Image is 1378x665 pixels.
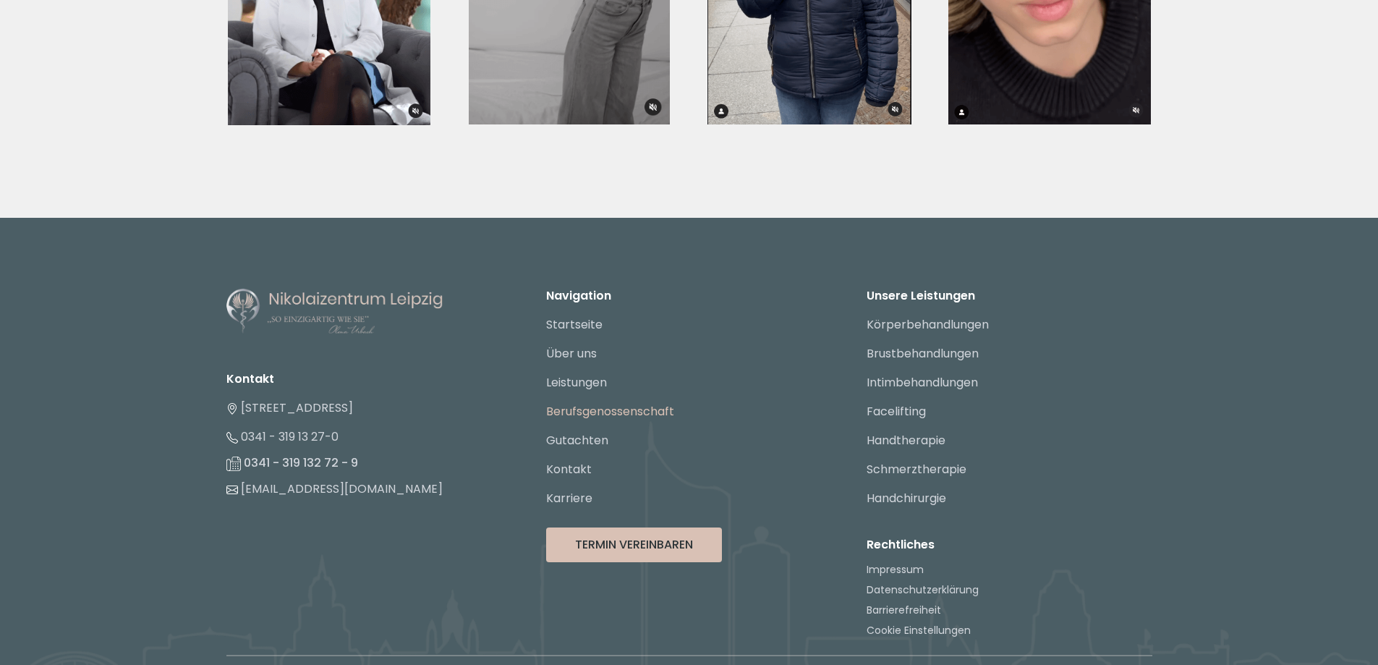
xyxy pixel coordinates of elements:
a: Gutachten [546,432,608,449]
a: [STREET_ADDRESS] [226,399,353,416]
a: Handtherapie [867,432,945,449]
li: 0341 - 319 132 72 - 9 [226,452,512,475]
a: Über uns [546,345,597,362]
a: Leistungen [546,374,607,391]
a: Facelifting [867,403,926,420]
a: Berufsgenossenschaft [546,403,674,420]
p: Unsere Leistungen [867,287,1152,305]
img: Nikolaizentrum Leipzig - Logo [226,287,443,336]
a: Brustbehandlungen [867,345,979,362]
a: Handchirurgie [867,490,946,507]
a: Startseite [546,316,603,333]
a: Schmerztherapie [867,461,966,478]
a: Barrierefreiheit [867,603,941,617]
li: Kontakt [226,370,512,388]
button: Cookie Einstellungen [867,623,971,638]
a: Datenschutzerklärung [867,583,979,597]
a: Kontakt [546,461,592,478]
a: Intimbehandlungen [867,374,978,391]
button: Termin Vereinbaren [546,528,722,562]
a: Karriere [546,490,592,507]
p: Rechtliches [867,536,1152,554]
a: 0341 - 319 13 27-0 [226,428,339,445]
a: Körperbehandlungen [867,316,989,333]
a: Impressum [867,562,924,577]
a: [EMAIL_ADDRESS][DOMAIN_NAME] [226,480,443,497]
p: Navigation [546,287,832,305]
